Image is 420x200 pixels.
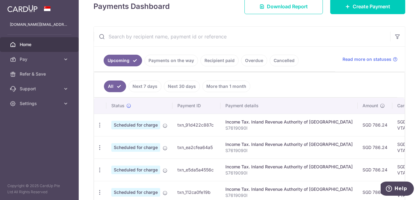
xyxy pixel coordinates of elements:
[202,80,250,92] a: More than 1 month
[225,186,353,192] div: Income Tax. Inland Revenue Authority of [GEOGRAPHIC_DATA]
[20,100,60,107] span: Settings
[93,1,170,12] h4: Payments Dashboard
[111,188,160,197] span: Scheduled for charge
[225,170,353,176] p: S7619090I
[172,159,220,181] td: txn_e5da5a4556c
[225,125,353,131] p: S7619090I
[343,56,398,62] a: Read more on statuses
[7,5,38,12] img: CardUp
[145,55,198,66] a: Payments on the way
[172,136,220,159] td: txn_ea2cfea64a5
[225,164,353,170] div: Income Tax. Inland Revenue Authority of [GEOGRAPHIC_DATA]
[358,159,392,181] td: SGD 786.24
[358,136,392,159] td: SGD 786.24
[10,22,69,28] p: [DOMAIN_NAME][EMAIL_ADDRESS][DOMAIN_NAME]
[241,55,267,66] a: Overdue
[220,98,358,114] th: Payment details
[20,71,60,77] span: Refer & Save
[111,143,160,152] span: Scheduled for charge
[164,80,200,92] a: Next 30 days
[381,182,414,197] iframe: Opens a widget where you can find more information
[20,41,60,48] span: Home
[104,55,142,66] a: Upcoming
[358,114,392,136] td: SGD 786.24
[225,119,353,125] div: Income Tax. Inland Revenue Authority of [GEOGRAPHIC_DATA]
[111,121,160,129] span: Scheduled for charge
[225,192,353,198] p: S7619090I
[343,56,391,62] span: Read more on statuses
[172,98,220,114] th: Payment ID
[353,3,390,10] span: Create Payment
[104,80,126,92] a: All
[267,3,308,10] span: Download Report
[111,103,125,109] span: Status
[111,166,160,174] span: Scheduled for charge
[225,141,353,147] div: Income Tax. Inland Revenue Authority of [GEOGRAPHIC_DATA]
[129,80,161,92] a: Next 7 days
[225,147,353,154] p: S7619090I
[94,27,390,46] input: Search by recipient name, payment id or reference
[20,56,60,62] span: Pay
[20,86,60,92] span: Support
[270,55,299,66] a: Cancelled
[200,55,239,66] a: Recipient paid
[363,103,378,109] span: Amount
[172,114,220,136] td: txn_91d422c887c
